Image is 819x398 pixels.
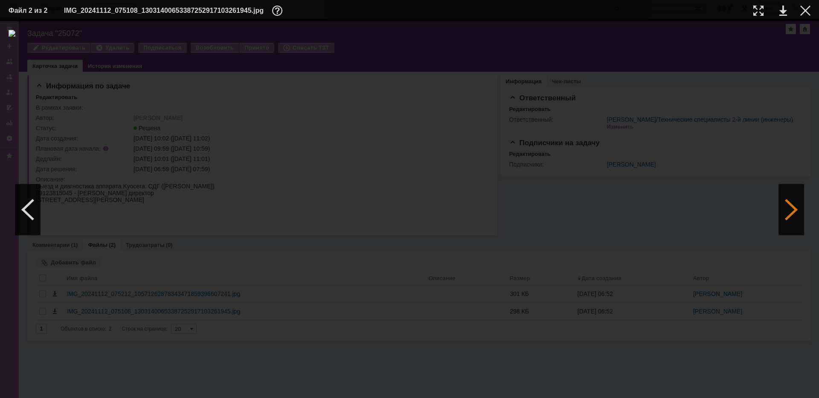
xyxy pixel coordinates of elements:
[64,6,285,16] div: IMG_20241112_075108_13031400653387252917103261945.jpg
[15,184,41,235] div: Предыдущий файл
[272,6,285,16] div: Дополнительная информация о файле (F11)
[753,6,764,16] div: Увеличить масштаб
[778,184,804,235] div: Следующий файл
[779,6,787,16] div: Скачать файл
[9,7,51,14] div: Файл 2 из 2
[800,6,810,16] div: Закрыть окно (Esc)
[9,30,810,389] img: download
